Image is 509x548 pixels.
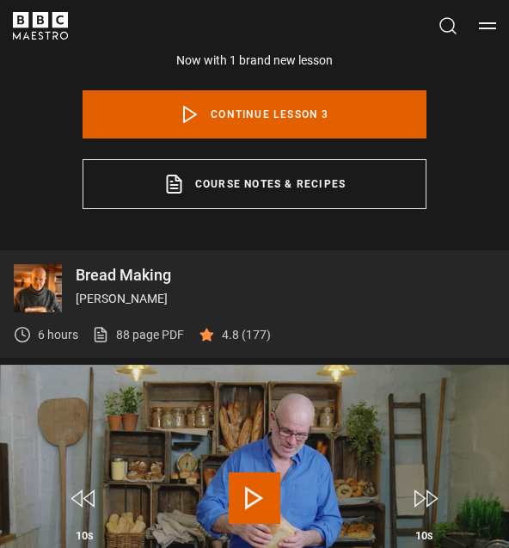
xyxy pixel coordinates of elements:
[38,326,78,344] p: 6 hours
[83,159,426,209] a: Course notes & recipes
[222,326,271,344] p: 4.8 (177)
[83,90,426,139] a: Continue lesson 3
[76,268,495,283] p: Bread Making
[92,326,184,344] a: 88 page PDF
[13,12,68,40] svg: BBC Maestro
[76,290,495,308] p: [PERSON_NAME]
[479,17,496,34] button: Toggle navigation
[83,52,426,70] p: Now with 1 brand new lesson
